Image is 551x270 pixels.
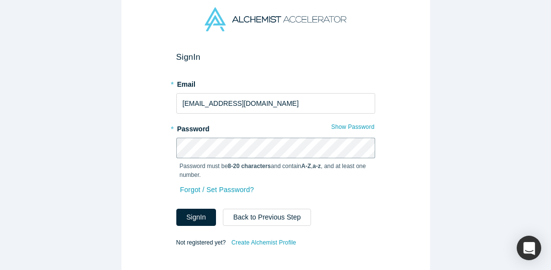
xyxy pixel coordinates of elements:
img: Alchemist Accelerator Logo [205,7,346,31]
h2: Sign In [176,52,375,62]
strong: a-z [312,163,321,170]
button: Show Password [331,121,375,133]
label: Email [176,76,375,90]
strong: A-Z [301,163,311,170]
strong: 8-20 characters [228,163,271,170]
a: Create Alchemist Profile [231,236,296,249]
a: Forgot / Set Password? [180,181,255,198]
button: SignIn [176,209,216,226]
span: Not registered yet? [176,239,226,246]
button: Back to Previous Step [223,209,311,226]
p: Password must be and contain , , and at least one number. [180,162,372,179]
label: Password [176,121,375,134]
